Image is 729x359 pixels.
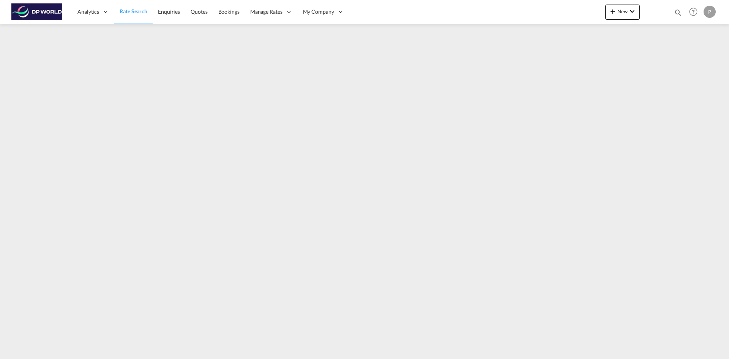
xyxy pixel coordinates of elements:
span: Quotes [191,8,207,15]
div: icon-magnify [674,8,682,20]
span: Help [687,5,700,18]
span: Manage Rates [250,8,282,16]
div: Help [687,5,704,19]
md-icon: icon-magnify [674,8,682,17]
span: My Company [303,8,334,16]
span: Analytics [77,8,99,16]
md-icon: icon-plus 400-fg [608,7,617,16]
span: Bookings [218,8,240,15]
img: c08ca190194411f088ed0f3ba295208c.png [11,3,63,21]
span: New [608,8,637,14]
span: Enquiries [158,8,180,15]
md-icon: icon-chevron-down [628,7,637,16]
div: P [704,6,716,18]
span: Rate Search [120,8,147,14]
button: icon-plus 400-fgNewicon-chevron-down [605,5,640,20]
